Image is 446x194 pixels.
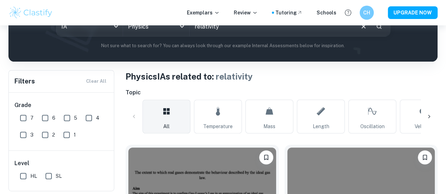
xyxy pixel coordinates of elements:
[234,9,258,17] p: Review
[30,131,33,139] span: 3
[415,123,433,130] span: Velocity
[203,123,233,130] span: Temperature
[360,123,385,130] span: Oscillation
[126,88,438,97] h6: Topic
[14,159,109,168] h6: Level
[74,131,76,139] span: 1
[177,21,187,31] button: Open
[14,76,35,86] h6: Filters
[30,172,37,180] span: HL
[56,17,123,36] div: IA
[357,20,370,33] button: Clear
[163,123,170,130] span: All
[275,9,303,17] a: Tutoring
[126,70,438,83] h1: Physics IAs related to:
[14,101,109,109] h6: Grade
[187,9,220,17] p: Exemplars
[418,150,432,164] button: Bookmark
[263,123,275,130] span: Mass
[317,9,336,17] a: Schools
[96,114,99,122] span: 4
[30,114,33,122] span: 7
[74,114,77,122] span: 5
[14,42,432,49] p: Not sure what to search for? You can always look through our example Internal Assessments below f...
[342,7,354,19] button: Help and Feedback
[8,6,53,20] img: Clastify logo
[360,6,374,20] button: CH
[388,6,438,19] button: UPGRADE NOW
[216,71,253,81] span: relativity
[313,123,329,130] span: Length
[56,172,62,180] span: SL
[52,114,55,122] span: 6
[52,131,55,139] span: 2
[259,150,273,164] button: Bookmark
[190,17,354,36] input: E.g. harmonic motion analysis, light diffraction experiments, sliding objects down a ramp...
[363,9,371,17] h6: CH
[373,20,385,32] button: Search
